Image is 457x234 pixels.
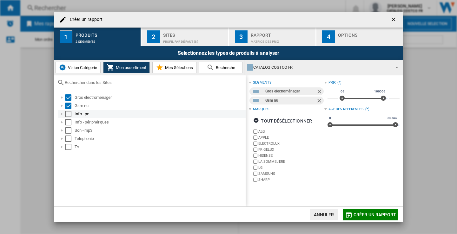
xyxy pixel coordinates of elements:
[253,148,257,152] input: brand.name
[258,141,324,146] label: ELECTROLUX
[338,30,401,37] div: Options
[214,65,235,70] span: Recherche
[67,16,103,23] h4: Créer un rapport
[54,46,403,60] div: Selectionnez les types de produits à analyser
[229,28,316,46] button: 3 Rapport Matrice des prix
[65,119,75,125] md-checkbox: Select
[253,160,257,164] input: brand.name
[253,178,257,182] input: brand.name
[65,94,75,101] md-checkbox: Select
[390,16,398,24] ng-md-icon: getI18NText('BUTTONS.CLOSE_DIALOG')
[199,62,243,73] button: Recherche
[75,136,245,142] div: Telephonie
[163,30,226,37] div: Sites
[253,142,257,146] input: brand.name
[66,65,97,70] span: Vision Catégorie
[65,80,242,85] input: Rechercher dans les Sites
[251,115,314,127] button: tout désélectionner
[253,166,257,170] input: brand.name
[340,89,345,94] span: 0€
[373,89,386,94] span: 10000€
[328,116,332,121] span: 0
[55,62,101,73] button: Vision Catégorie
[76,30,138,37] div: Produits
[235,30,248,43] div: 3
[76,37,138,43] div: 2 segments
[265,87,316,95] div: Gros electroménager
[343,209,398,220] button: Créer un rapport
[152,62,196,73] button: Mes Sélections
[251,30,313,37] div: Rapport
[316,88,324,96] ng-md-icon: Retirer
[75,144,245,150] div: Tv
[163,37,226,43] div: Profil par défaut (8)
[65,111,75,117] md-checkbox: Select
[75,103,245,109] div: Gsm nu
[65,136,75,142] md-checkbox: Select
[75,111,245,117] div: Info - pc
[75,119,245,125] div: Info - périphériques
[258,147,324,152] label: FRIGELUX
[65,127,75,134] md-checkbox: Select
[253,115,312,127] div: tout désélectionner
[258,171,324,176] label: SAMSUNG
[142,28,229,46] button: 2 Sites Profil par défaut (8)
[59,64,66,71] img: wiser-icon-blue.png
[316,28,403,46] button: 4 Options
[147,30,160,43] div: 2
[258,129,324,134] label: AEG
[354,212,396,217] span: Créer un rapport
[54,28,141,46] button: 1 Produits 2 segments
[253,172,257,176] input: brand.name
[322,30,335,43] div: 4
[253,154,257,158] input: brand.name
[328,107,364,112] div: Age des références
[75,127,245,134] div: Son - mp3
[388,13,401,26] button: getI18NText('BUTTONS.CLOSE_DIALOG')
[258,165,324,170] label: LG
[253,80,271,85] div: segments
[316,98,324,105] ng-md-icon: Retirer
[328,80,336,85] div: Prix
[253,130,257,134] input: brand.name
[258,177,324,182] label: SHARP
[258,135,324,140] label: APPLE
[258,159,324,164] label: LA SOMMELIERE
[253,107,269,112] div: Marques
[65,144,75,150] md-checkbox: Select
[247,63,390,72] div: CATALOG COSTCO FR
[60,30,72,43] div: 1
[253,136,257,140] input: brand.name
[75,94,245,101] div: Gros electroménager
[310,209,338,220] button: Annuler
[65,103,75,109] md-checkbox: Select
[387,116,398,121] span: 30 ans
[114,65,146,70] span: Mon assortiment
[251,37,313,43] div: Matrice des prix
[265,97,316,104] div: Gsm nu
[163,65,193,70] span: Mes Sélections
[258,153,324,158] label: HISENSE
[103,62,150,73] button: Mon assortiment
